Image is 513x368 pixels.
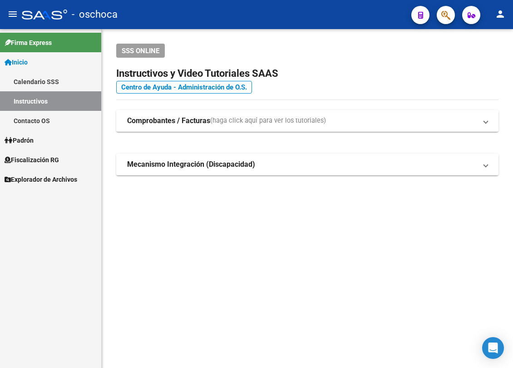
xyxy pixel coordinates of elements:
[127,116,210,126] strong: Comprobantes / Facturas
[116,44,165,58] button: SSS ONLINE
[72,5,118,25] span: - oschoca
[7,9,18,20] mat-icon: menu
[116,110,498,132] mat-expansion-panel-header: Comprobantes / Facturas(haga click aquí para ver los tutoriales)
[482,337,504,359] div: Open Intercom Messenger
[116,154,498,175] mat-expansion-panel-header: Mecanismo Integración (Discapacidad)
[5,174,77,184] span: Explorador de Archivos
[116,81,252,94] a: Centro de Ayuda - Administración de O.S.
[5,135,34,145] span: Padrón
[210,116,326,126] span: (haga click aquí para ver los tutoriales)
[5,57,28,67] span: Inicio
[5,38,52,48] span: Firma Express
[116,65,498,82] h2: Instructivos y Video Tutoriales SAAS
[122,47,159,55] span: SSS ONLINE
[5,155,59,165] span: Fiscalización RG
[127,159,255,169] strong: Mecanismo Integración (Discapacidad)
[495,9,506,20] mat-icon: person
